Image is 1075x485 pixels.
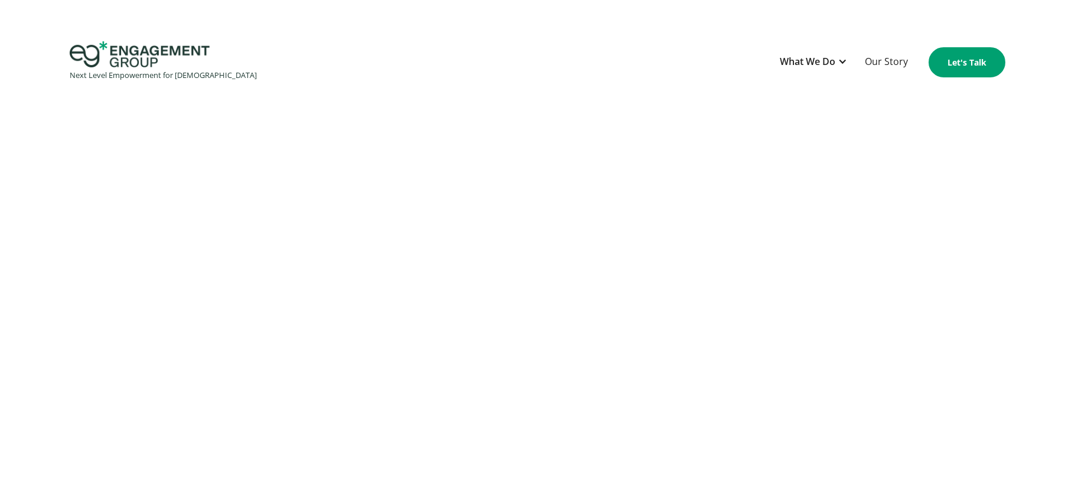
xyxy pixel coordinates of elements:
[780,54,835,70] div: What We Do
[70,41,257,83] a: home
[70,67,257,83] div: Next Level Empowerment for [DEMOGRAPHIC_DATA]
[859,48,914,77] a: Our Story
[929,47,1005,77] a: Let's Talk
[70,41,210,67] img: Engagement Group Logo Icon
[774,48,853,77] div: What We Do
